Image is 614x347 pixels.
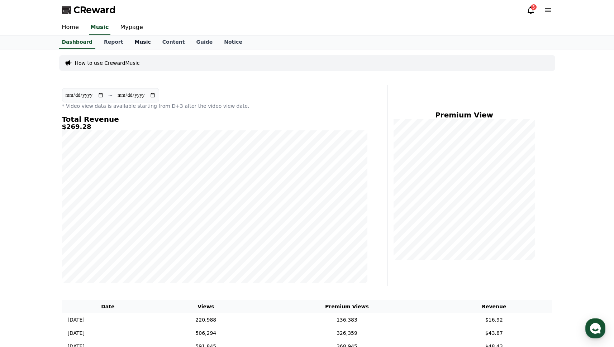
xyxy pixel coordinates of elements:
[2,227,47,245] a: Home
[56,20,85,35] a: Home
[190,35,218,49] a: Guide
[62,300,154,313] th: Date
[62,115,367,123] h4: Total Revenue
[154,327,258,340] td: 506,294
[527,6,535,14] a: 5
[62,102,367,110] p: * Video view data is available starting from D+3 after the video view date.
[258,313,436,327] td: 136,383
[436,327,552,340] td: $43.87
[115,20,149,35] a: Mypage
[75,59,140,67] a: How to use CrewardMusic
[68,329,85,337] p: [DATE]
[258,327,436,340] td: 326,359
[157,35,191,49] a: Content
[436,300,552,313] th: Revenue
[106,238,124,244] span: Settings
[98,35,129,49] a: Report
[129,35,156,49] a: Music
[18,238,31,244] span: Home
[47,227,92,245] a: Messages
[531,4,537,10] div: 5
[108,91,113,100] p: ~
[436,313,552,327] td: $16.92
[258,300,436,313] th: Premium Views
[154,313,258,327] td: 220,988
[89,20,110,35] a: Music
[73,4,116,16] span: CReward
[68,316,85,324] p: [DATE]
[218,35,248,49] a: Notice
[59,35,95,49] a: Dashboard
[154,300,258,313] th: Views
[92,227,138,245] a: Settings
[62,4,116,16] a: CReward
[62,123,367,130] h5: $269.28
[60,238,81,244] span: Messages
[394,111,535,119] h4: Premium View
